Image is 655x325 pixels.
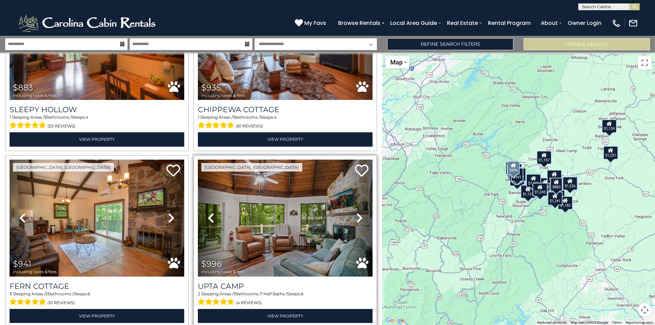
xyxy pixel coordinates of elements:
[301,291,303,296] span: 6
[236,298,262,307] span: (4 reviews)
[88,291,90,296] span: 6
[10,115,11,120] span: 1
[638,56,652,70] button: Toggle fullscreen view
[384,316,406,325] a: Open this area in Google Maps (opens a new window)
[443,17,481,29] a: Real Estate
[13,269,57,274] span: including taxes & fees
[509,168,522,182] div: $699
[198,115,199,120] span: 1
[612,321,622,324] a: Terms
[537,151,552,164] div: $1,187
[563,175,578,189] div: $1,138
[10,291,12,296] span: 3
[638,303,652,317] button: Map camera controls
[10,160,184,277] img: thumbnail_163276232.jpeg
[550,177,563,191] div: $883
[538,178,553,191] div: $1,091
[13,163,114,172] a: [GEOGRAPHIC_DATA], [GEOGRAPHIC_DATA]
[602,119,617,133] div: $1,139
[563,176,578,190] div: $1,157
[198,309,373,323] a: View Property
[355,164,368,178] a: Add to favorites
[17,13,159,33] img: White-1-2.png
[274,115,277,120] span: 4
[549,177,564,191] div: $1,153
[537,17,561,29] a: About
[564,17,605,29] a: Owner Login
[387,38,513,50] a: Refine Search Filters
[526,174,541,188] div: $1,191
[47,122,75,131] span: (53 reviews)
[335,17,384,29] a: Browse Rentals
[10,309,184,323] a: View Property
[571,321,608,324] span: Map data ©2025 Google
[198,105,373,114] a: Chippewa Cottage
[524,38,650,50] button: Update Results
[45,291,48,296] span: 2
[626,321,653,324] a: Report a map error
[44,115,46,120] span: 1
[563,177,578,190] div: $1,226
[201,163,302,172] a: [GEOGRAPHIC_DATA], [GEOGRAPHIC_DATA]
[506,161,521,175] div: $1,025
[511,167,523,181] div: $941
[548,192,563,205] div: $1,241
[385,56,409,69] button: Change map style
[558,196,573,209] div: $1,182
[10,282,184,291] a: Fern Cottage
[47,298,75,307] span: (10 reviews)
[10,114,184,131] div: Sleeping Areas / Bathrooms / Sleeps:
[390,59,403,66] span: Map
[295,19,328,28] a: My Favs
[201,93,245,98] span: including taxes & fees
[198,160,373,277] img: thumbnail_167080984.jpeg
[384,316,406,325] img: Google
[304,19,326,27] span: My Favs
[507,161,520,174] div: $996
[603,146,618,159] div: $1,251
[261,291,287,296] span: 1 Half Baths /
[201,83,221,92] span: $935
[13,83,33,92] span: $883
[198,282,373,291] a: Upta Camp
[521,185,536,198] div: $1,137
[234,291,235,296] span: 1
[628,18,638,28] img: mail-regular-white.png
[10,105,184,114] a: Sleepy Hollow
[198,114,373,131] div: Sleeping Areas / Bathrooms / Sleeps:
[537,320,567,325] button: Keyboard shortcuts
[198,291,200,296] span: 2
[510,172,525,186] div: $1,038
[201,259,222,269] span: $996
[13,93,57,98] span: including taxes & fees
[201,269,245,274] span: including taxes & fees
[484,17,534,29] a: Rental Program
[533,182,548,196] div: $1,245
[236,122,263,131] span: (81 reviews)
[233,115,234,120] span: 1
[387,17,440,29] a: Local Area Guide
[86,115,88,120] span: 4
[10,291,184,307] div: Sleeping Areas / Bathrooms / Sleeps:
[10,132,184,146] a: View Property
[198,291,373,307] div: Sleeping Areas / Bathrooms / Sleeps:
[198,132,373,146] a: View Property
[547,169,562,183] div: $1,187
[612,18,621,28] img: phone-regular-white.png
[13,259,31,269] span: $941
